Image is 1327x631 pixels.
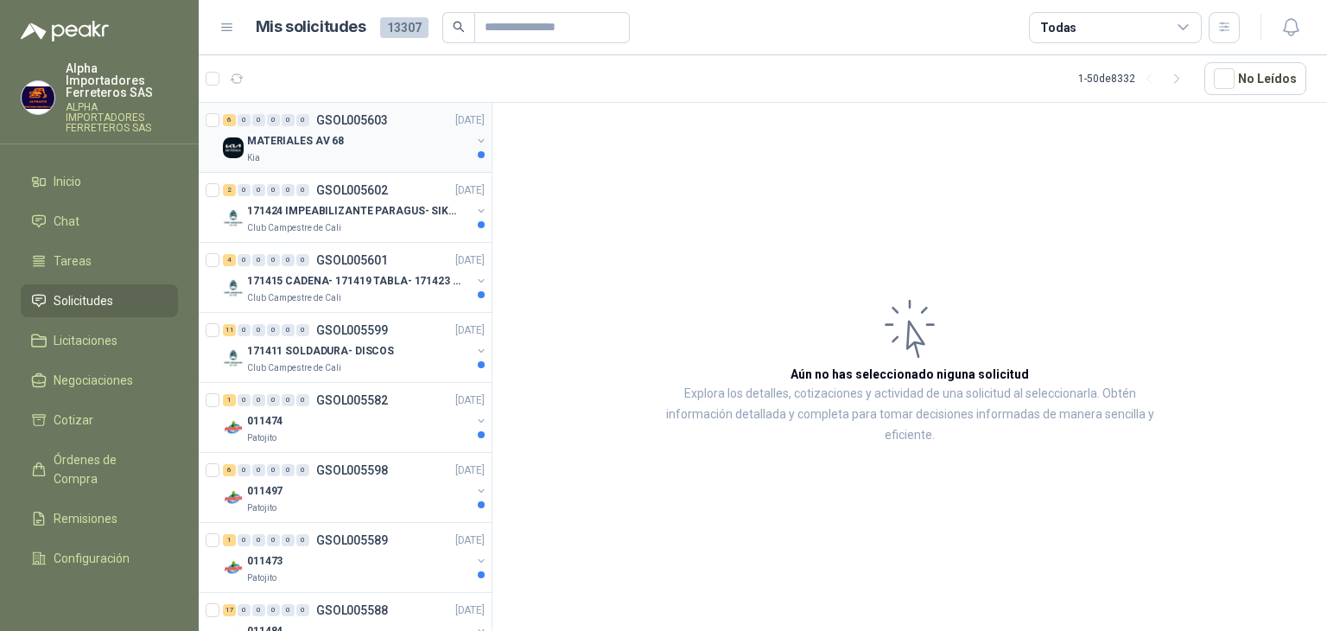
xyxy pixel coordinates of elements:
p: [DATE] [455,532,485,549]
p: GSOL005602 [316,184,388,196]
div: 0 [296,114,309,126]
a: 4 0 0 0 0 0 GSOL005601[DATE] Company Logo171415 CADENA- 171419 TABLA- 171423 VARILLAClub Campestr... [223,250,488,305]
p: GSOL005601 [316,254,388,266]
div: 0 [282,394,295,406]
div: 0 [296,464,309,476]
div: 0 [296,534,309,546]
a: 11 0 0 0 0 0 GSOL005599[DATE] Company Logo171411 SOLDADURA- DISCOSClub Campestre de Cali [223,320,488,375]
p: Club Campestre de Cali [247,361,341,375]
p: Club Campestre de Cali [247,221,341,235]
p: 171415 CADENA- 171419 TABLA- 171423 VARILLA [247,273,462,290]
span: Tareas [54,252,92,271]
div: 17 [223,604,236,616]
p: GSOL005603 [316,114,388,126]
a: 1 0 0 0 0 0 GSOL005582[DATE] Company Logo011474Patojito [223,390,488,445]
div: 0 [267,534,280,546]
a: Órdenes de Compra [21,443,178,495]
p: 011474 [247,413,283,430]
div: 11 [223,324,236,336]
div: 0 [267,184,280,196]
div: 0 [296,394,309,406]
span: Configuración [54,549,130,568]
div: 0 [252,184,265,196]
p: Patojito [247,431,276,445]
a: Licitaciones [21,324,178,357]
div: 0 [296,184,309,196]
p: [DATE] [455,392,485,409]
div: 0 [267,394,280,406]
p: [DATE] [455,252,485,269]
p: Explora los detalles, cotizaciones y actividad de una solicitud al seleccionarla. Obtén informaci... [665,384,1154,446]
p: GSOL005582 [316,394,388,406]
p: GSOL005598 [316,464,388,476]
div: 0 [282,604,295,616]
div: 0 [282,114,295,126]
div: 0 [282,184,295,196]
a: Tareas [21,245,178,277]
div: 1 - 50 de 8332 [1078,65,1190,92]
img: Company Logo [223,347,244,368]
img: Company Logo [223,488,244,508]
span: Solicitudes [54,291,113,310]
div: 0 [238,324,251,336]
a: 2 0 0 0 0 0 GSOL005602[DATE] Company Logo171424 IMPEABILIZANTE PARAGUS- SIKALASTICClub Campestre ... [223,180,488,235]
span: Inicio [54,172,81,191]
div: 0 [296,324,309,336]
p: [DATE] [455,462,485,479]
span: Licitaciones [54,331,117,350]
p: ALPHA IMPORTADORES FERRETEROS SAS [66,102,178,133]
p: Patojito [247,571,276,585]
a: Manuales y ayuda [21,582,178,615]
span: Cotizar [54,411,93,430]
div: Todas [1040,18,1076,37]
a: 6 0 0 0 0 0 GSOL005603[DATE] Company LogoMATERIALES AV 68Kia [223,110,488,165]
p: [DATE] [455,602,485,619]
div: 0 [252,114,265,126]
a: Solicitudes [21,284,178,317]
div: 0 [238,254,251,266]
p: 171424 IMPEABILIZANTE PARAGUS- SIKALASTIC [247,203,462,220]
div: 6 [223,114,236,126]
div: 0 [252,324,265,336]
img: Company Logo [223,207,244,228]
div: 0 [296,254,309,266]
div: 0 [252,604,265,616]
div: 0 [238,464,251,476]
a: Cotizar [21,404,178,437]
h3: Aún no has seleccionado niguna solicitud [790,365,1029,384]
p: [DATE] [455,322,485,339]
a: 6 0 0 0 0 0 GSOL005598[DATE] Company Logo011497Patojito [223,460,488,515]
p: GSOL005588 [316,604,388,616]
div: 0 [252,464,265,476]
div: 2 [223,184,236,196]
div: 0 [252,394,265,406]
span: Órdenes de Compra [54,450,162,488]
a: Negociaciones [21,364,178,397]
img: Company Logo [223,277,244,298]
img: Company Logo [223,137,244,158]
p: Kia [247,151,260,165]
p: GSOL005599 [316,324,388,336]
p: 011473 [247,553,283,570]
span: Negociaciones [54,371,133,390]
div: 0 [252,254,265,266]
a: Inicio [21,165,178,198]
p: Club Campestre de Cali [247,291,341,305]
button: No Leídos [1204,62,1306,95]
img: Company Logo [223,417,244,438]
div: 0 [267,464,280,476]
div: 0 [282,254,295,266]
p: 171411 SOLDADURA- DISCOS [247,343,394,360]
p: [DATE] [455,182,485,199]
a: Configuración [21,542,178,575]
img: Company Logo [223,558,244,578]
div: 1 [223,394,236,406]
p: Alpha Importadores Ferreteros SAS [66,62,178,99]
p: [DATE] [455,112,485,129]
div: 0 [238,604,251,616]
h1: Mis solicitudes [256,15,366,40]
div: 0 [282,534,295,546]
span: Remisiones [54,509,117,528]
span: 13307 [380,17,429,38]
div: 0 [267,114,280,126]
